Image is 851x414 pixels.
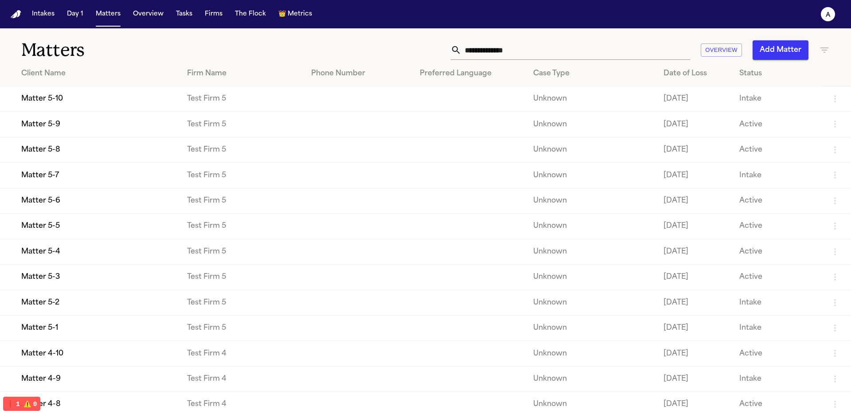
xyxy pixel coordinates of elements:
[656,315,732,340] td: [DATE]
[656,112,732,137] td: [DATE]
[656,366,732,391] td: [DATE]
[701,43,742,57] button: Overview
[526,86,656,112] td: Unknown
[180,137,304,162] td: Test Firm 5
[526,137,656,162] td: Unknown
[180,366,304,391] td: Test Firm 4
[180,239,304,264] td: Test Firm 5
[656,265,732,290] td: [DATE]
[732,137,823,162] td: Active
[732,163,823,188] td: Intake
[664,68,725,79] div: Date of Loss
[28,6,58,22] button: Intakes
[180,163,304,188] td: Test Firm 5
[656,290,732,315] td: [DATE]
[732,315,823,340] td: Intake
[180,265,304,290] td: Test Firm 5
[526,188,656,213] td: Unknown
[11,10,21,19] img: Finch Logo
[180,315,304,340] td: Test Firm 5
[180,188,304,213] td: Test Firm 5
[180,341,304,366] td: Test Firm 4
[11,10,21,19] a: Home
[275,6,316,22] button: crownMetrics
[526,265,656,290] td: Unknown
[732,290,823,315] td: Intake
[180,214,304,239] td: Test Firm 5
[656,239,732,264] td: [DATE]
[92,6,124,22] button: Matters
[231,6,269,22] button: The Flock
[180,290,304,315] td: Test Firm 5
[21,68,173,79] div: Client Name
[656,341,732,366] td: [DATE]
[732,366,823,391] td: Intake
[656,214,732,239] td: [DATE]
[187,68,297,79] div: Firm Name
[656,86,732,112] td: [DATE]
[533,68,649,79] div: Case Type
[172,6,196,22] button: Tasks
[732,265,823,290] td: Active
[526,163,656,188] td: Unknown
[63,6,87,22] button: Day 1
[656,188,732,213] td: [DATE]
[311,68,406,79] div: Phone Number
[129,6,167,22] button: Overview
[526,341,656,366] td: Unknown
[201,6,226,22] button: Firms
[732,239,823,264] td: Active
[526,366,656,391] td: Unknown
[526,239,656,264] td: Unknown
[526,112,656,137] td: Unknown
[732,86,823,112] td: Intake
[732,341,823,366] td: Active
[526,290,656,315] td: Unknown
[180,86,304,112] td: Test Firm 5
[732,188,823,213] td: Active
[739,68,816,79] div: Status
[732,214,823,239] td: Active
[180,112,304,137] td: Test Firm 5
[420,68,519,79] div: Preferred Language
[732,112,823,137] td: Active
[21,39,257,61] h1: Matters
[753,40,808,60] button: Add Matter
[656,137,732,162] td: [DATE]
[656,163,732,188] td: [DATE]
[526,214,656,239] td: Unknown
[526,315,656,340] td: Unknown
